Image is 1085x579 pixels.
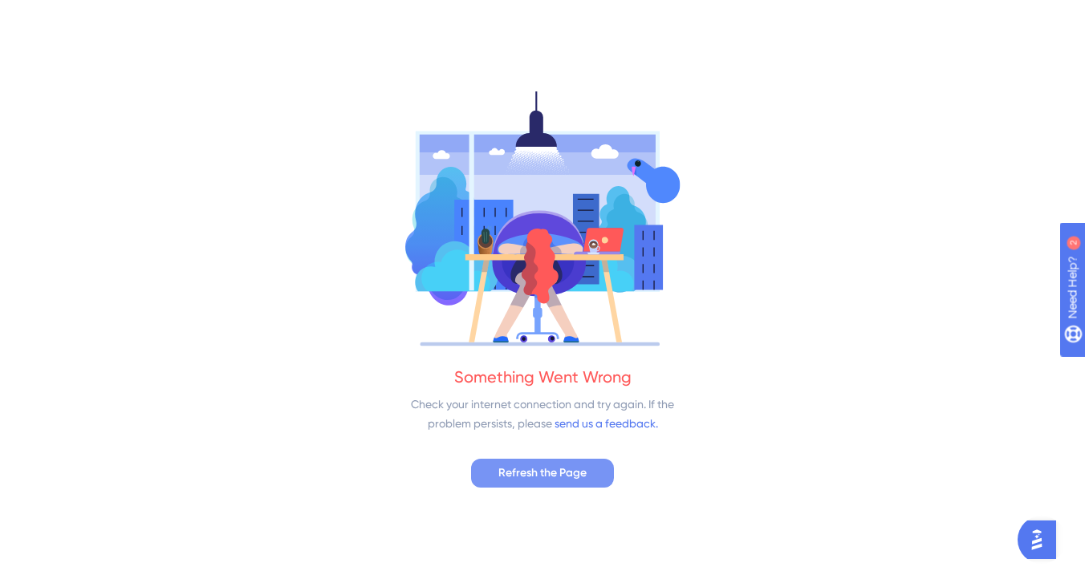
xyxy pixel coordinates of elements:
[498,464,587,483] span: Refresh the Page
[471,459,614,488] button: Refresh the Page
[38,4,100,23] span: Need Help?
[402,395,683,433] div: Check your internet connection and try again. If the problem persists, please
[1018,516,1066,564] iframe: UserGuiding AI Assistant Launcher
[112,8,116,21] div: 2
[454,366,632,388] div: Something Went Wrong
[555,417,658,430] a: send us a feedback.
